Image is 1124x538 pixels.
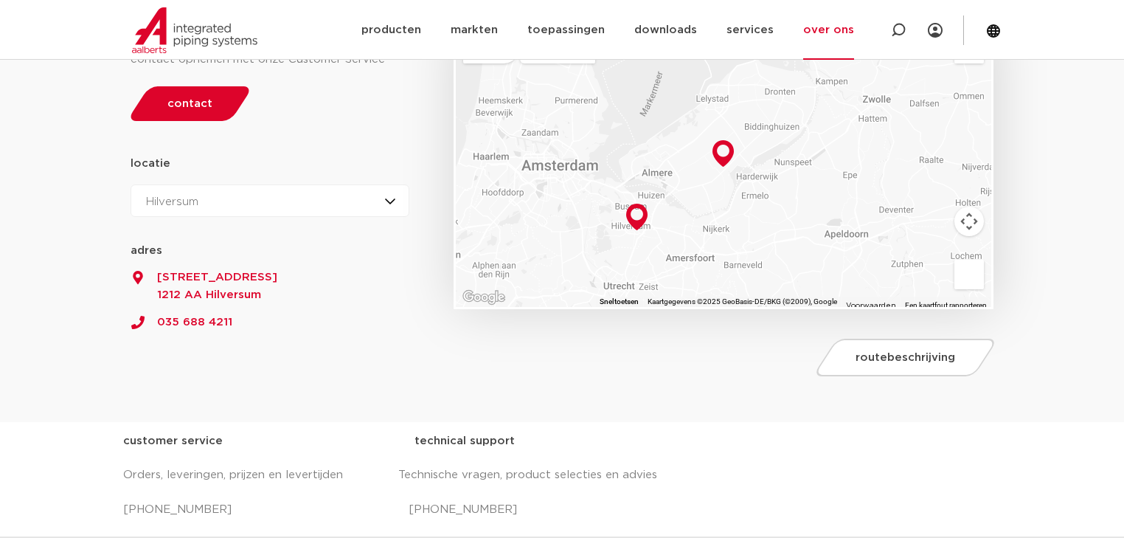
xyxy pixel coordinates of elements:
a: Voorwaarden (wordt geopend in een nieuw tabblad) [846,302,896,309]
strong: locatie [131,158,170,169]
a: contact [127,86,254,121]
p: Orders, leveringen, prijzen en levertijden Technische vragen, product selecties en advies [123,463,1001,487]
button: Sneltoetsen [600,297,639,307]
span: routebeschrijving [856,352,955,363]
img: Google [459,288,508,307]
span: Kaartgegevens ©2025 GeoBasis-DE/BKG (©2009), Google [648,297,837,306]
strong: customer service technical support [123,435,515,446]
p: [PHONE_NUMBER] [PHONE_NUMBER] [123,498,1001,522]
span: Hilversum [146,196,198,207]
button: Bedieningsopties voor de kaartweergave [954,207,984,236]
a: routebeschrijving [812,339,998,376]
a: Een kaartfout rapporteren [905,301,987,309]
button: Sleep Pegman de kaart op om Street View te openen [954,260,984,289]
span: contact [167,98,212,109]
a: Dit gebied openen in Google Maps (er wordt een nieuw venster geopend) [459,288,508,307]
